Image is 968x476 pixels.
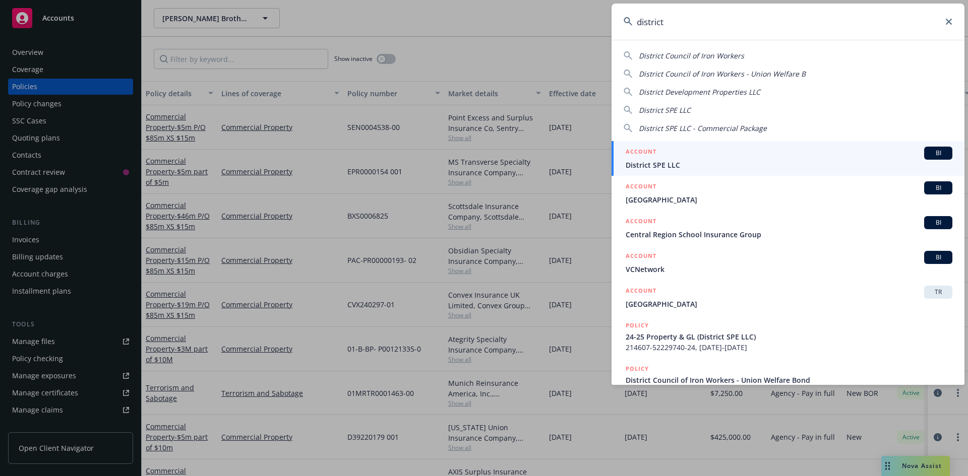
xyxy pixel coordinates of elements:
h5: ACCOUNT [626,181,656,193]
span: VCNetwork [626,264,952,275]
a: ACCOUNTTR[GEOGRAPHIC_DATA] [612,280,964,315]
span: District Council of Iron Workers - Union Welfare B [639,69,806,79]
h5: ACCOUNT [626,286,656,298]
input: Search... [612,4,964,40]
span: [GEOGRAPHIC_DATA] [626,299,952,309]
span: District SPE LLC - Commercial Package [639,123,767,133]
a: POLICYDistrict Council of Iron Workers - Union Welfare Bond [612,358,964,401]
h5: POLICY [626,364,649,374]
span: District Council of Iron Workers [639,51,744,60]
h5: ACCOUNT [626,147,656,159]
a: POLICY24-25 Property & GL (District SPE LLC)214607-52229740-24, [DATE]-[DATE] [612,315,964,358]
span: Central Region School Insurance Group [626,229,952,240]
h5: ACCOUNT [626,216,656,228]
span: 214607-52229740-24, [DATE]-[DATE] [626,342,952,353]
span: TR [928,288,948,297]
span: District SPE LLC [626,160,952,170]
span: District Council of Iron Workers - Union Welfare Bond [626,375,952,385]
span: [GEOGRAPHIC_DATA] [626,194,952,205]
span: District SPE LLC [639,105,691,115]
span: BI [928,253,948,262]
a: ACCOUNTBICentral Region School Insurance Group [612,211,964,245]
h5: POLICY [626,320,649,330]
a: ACCOUNTBIVCNetwork [612,245,964,280]
span: BI [928,149,948,158]
a: ACCOUNTBI[GEOGRAPHIC_DATA] [612,176,964,211]
a: ACCOUNTBIDistrict SPE LLC [612,141,964,176]
span: BI [928,183,948,192]
span: BI [928,218,948,227]
span: 24-25 Property & GL (District SPE LLC) [626,331,952,342]
h5: ACCOUNT [626,251,656,263]
span: District Development Properties LLC [639,87,760,97]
